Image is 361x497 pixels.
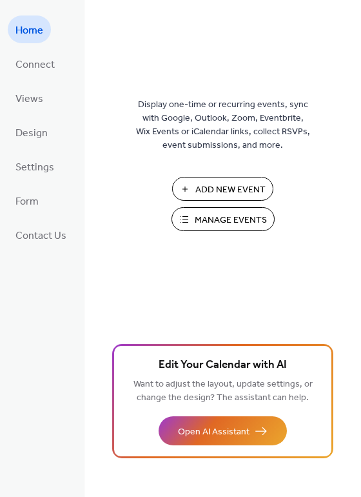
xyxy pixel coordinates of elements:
span: Home [15,21,43,41]
span: Connect [15,55,55,75]
button: Add New Event [172,177,273,201]
a: Design [8,118,55,146]
span: Open AI Assistant [178,425,249,439]
span: Form [15,192,39,212]
a: Connect [8,50,63,77]
span: Contact Us [15,226,66,246]
span: Design [15,123,48,143]
span: Edit Your Calendar with AI [159,356,287,374]
span: Settings [15,157,54,177]
a: Contact Us [8,221,74,249]
a: Form [8,187,46,214]
a: Views [8,84,51,112]
span: Manage Events [195,214,267,227]
span: Add New Event [195,183,266,197]
button: Open AI Assistant [159,416,287,445]
span: Want to adjust the layout, update settings, or change the design? The assistant can help. [133,376,313,407]
a: Home [8,15,51,43]
button: Manage Events [171,207,275,231]
span: Views [15,89,43,109]
a: Settings [8,152,62,180]
span: Display one-time or recurring events, sync with Google, Outlook, Zoom, Eventbrite, Wix Events or ... [136,98,310,152]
